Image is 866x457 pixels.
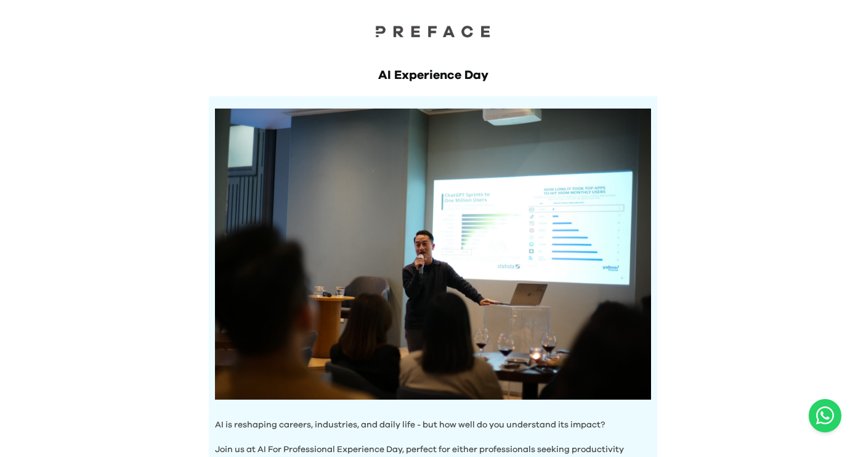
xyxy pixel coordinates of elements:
h1: AI Experience Day [209,67,657,84]
p: AI is reshaping careers, industries, and daily life - but how well do you understand its impact? [215,419,651,431]
img: Preface Logo [371,25,495,38]
a: Preface Logo [371,25,495,42]
button: Open WhatsApp chat [809,399,841,432]
img: Hero Image [215,109,651,400]
a: Chat with us on WhatsApp [809,399,841,432]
